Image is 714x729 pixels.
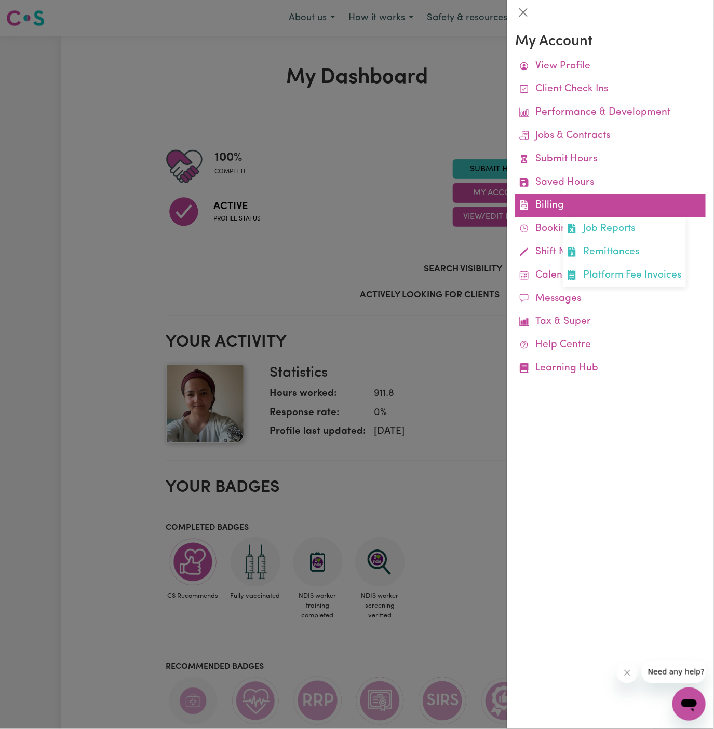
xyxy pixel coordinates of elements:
a: Tax & Super [515,310,706,334]
a: Jobs & Contracts [515,125,706,148]
a: Performance & Development [515,101,706,125]
a: Messages [515,287,706,311]
a: Calendar [515,264,706,287]
iframe: Message from company [642,661,706,683]
button: Close [515,4,532,21]
a: Client Check Ins [515,78,706,101]
a: Shift Notes [515,241,706,264]
a: Saved Hours [515,171,706,195]
iframe: Button to launch messaging window [672,687,706,721]
h3: My Account [515,33,706,51]
a: Job Reports [563,217,686,241]
iframe: Close message [617,663,638,683]
a: Platform Fee Invoices [563,264,686,287]
a: Submit Hours [515,148,706,171]
a: Learning Hub [515,357,706,380]
a: Help Centre [515,334,706,357]
a: View Profile [515,55,706,78]
a: BillingJob ReportsRemittancesPlatform Fee Invoices [515,194,706,217]
a: Remittances [563,241,686,264]
a: Bookings [515,217,706,241]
